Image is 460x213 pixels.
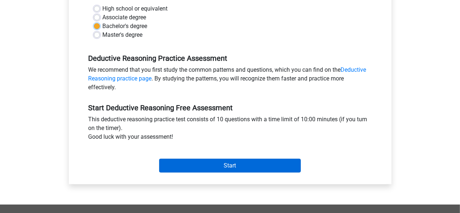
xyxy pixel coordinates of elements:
div: This deductive reasoning practice test consists of 10 questions with a time limit of 10:00 minute... [83,115,377,144]
div: We recommend that you first study the common patterns and questions, which you can find on the . ... [83,66,377,95]
label: Master's degree [103,31,143,39]
label: High school or equivalent [103,4,168,13]
label: Associate degree [103,13,146,22]
h5: Deductive Reasoning Practice Assessment [89,54,372,63]
h5: Start Deductive Reasoning Free Assessment [89,103,372,112]
label: Bachelor's degree [103,22,148,31]
input: Start [159,159,301,173]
